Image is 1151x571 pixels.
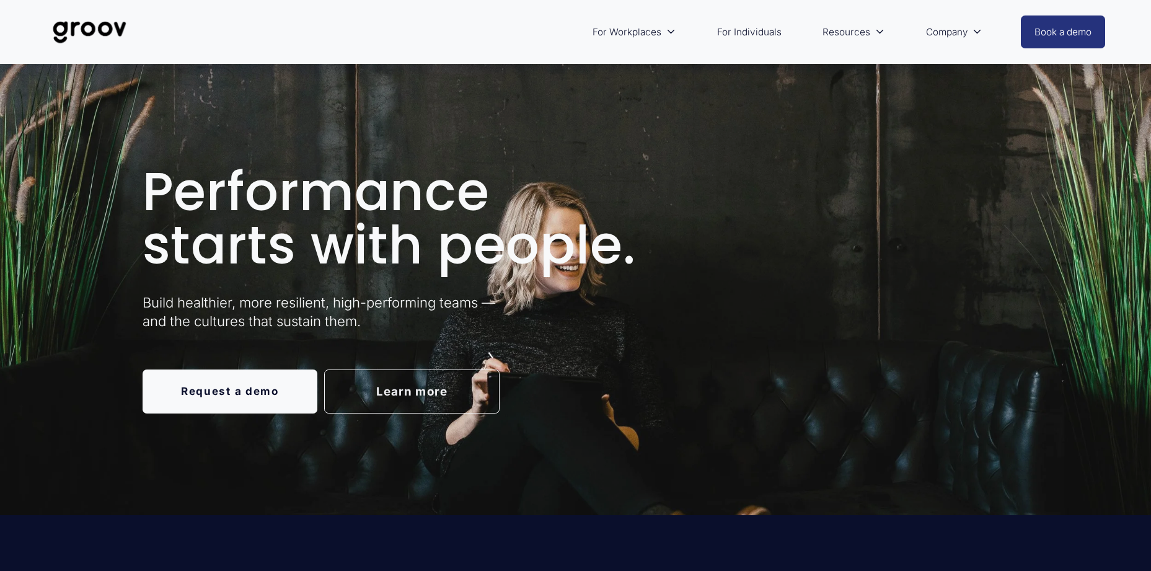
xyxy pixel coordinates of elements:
a: Book a demo [1021,15,1105,48]
a: Request a demo [143,370,318,414]
span: Company [926,24,968,41]
a: folder dropdown [920,17,989,47]
span: For Workplaces [593,24,661,41]
a: Learn more [324,370,500,414]
p: Build healthier, more resilient, high-performing teams — and the cultures that sustain them. [143,293,536,332]
a: For Individuals [711,17,788,47]
img: Groov | Workplace Science Platform | Unlock Performance | Drive Results [46,12,133,53]
a: folder dropdown [816,17,891,47]
span: Resources [822,24,870,41]
a: folder dropdown [586,17,682,47]
h1: Performance starts with people. [143,166,754,272]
